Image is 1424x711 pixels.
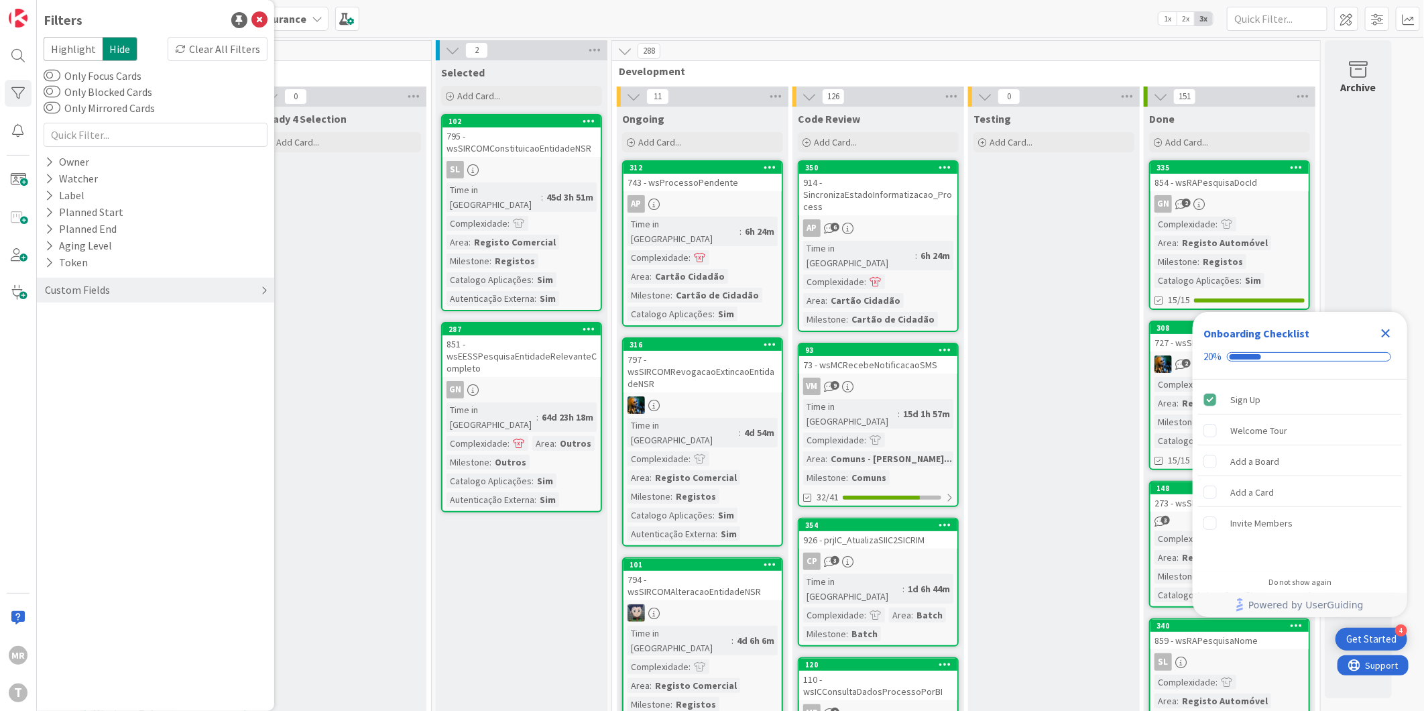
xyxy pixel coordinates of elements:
[1193,380,1407,568] div: Checklist items
[741,425,778,440] div: 4d 54m
[1150,620,1309,632] div: 340
[628,269,650,284] div: Area
[650,678,652,693] span: :
[799,553,957,570] div: CP
[1150,162,1309,174] div: 335
[825,451,827,466] span: :
[447,291,534,306] div: Autenticação Externa
[469,235,471,250] span: :
[803,626,846,641] div: Milestone
[864,274,866,289] span: :
[805,345,957,355] div: 93
[1177,396,1179,411] span: :
[1154,273,1240,288] div: Catalogo Aplicações
[624,604,782,622] div: LS
[1177,694,1179,708] span: :
[1193,593,1407,617] div: Footer
[457,90,500,102] span: Add Card...
[624,571,782,600] div: 794 - wsSIRCOMAlteracaoEntidadeNSR
[1154,433,1240,448] div: Catalogo Aplicações
[630,560,782,569] div: 101
[628,604,645,622] img: LS
[44,10,82,30] div: Filters
[624,195,782,213] div: AP
[1154,415,1197,429] div: Milestone
[898,406,900,421] span: :
[831,381,839,390] span: 9
[1168,453,1190,468] span: 15/15
[1230,423,1287,439] div: Welcome Tour
[1154,254,1197,269] div: Milestone
[44,254,89,271] div: Token
[1168,293,1190,307] span: 15/15
[846,312,848,327] span: :
[1179,550,1259,565] div: Registo Criminal
[1179,235,1271,250] div: Registo Automóvel
[1197,254,1199,269] span: :
[44,170,99,187] div: Watcher
[689,250,691,265] span: :
[1154,217,1215,231] div: Complexidade
[1198,478,1402,507] div: Add a Card is incomplete.
[447,254,489,268] div: Milestone
[1268,577,1331,588] div: Do not show again
[441,66,485,79] span: Selected
[831,223,839,231] span: 6
[628,307,713,321] div: Catalogo Aplicações
[799,162,957,215] div: 350914 - SincronizaEstadoInformatizacao_Process
[1230,453,1279,470] div: Add a Board
[799,671,957,700] div: 110 - wsICConsultaDadosProcessoPorBI
[168,37,268,61] div: Clear All Filters
[1195,12,1213,25] span: 3x
[1150,653,1309,671] div: SL
[638,136,681,148] span: Add Card...
[864,433,866,447] span: :
[803,451,825,466] div: Area
[1198,508,1402,538] div: Invite Members is incomplete.
[447,402,536,432] div: Time in [GEOGRAPHIC_DATA]
[624,162,782,191] div: 312743 - wsProcessoPendente
[1177,12,1195,25] span: 2x
[44,154,91,170] div: Owner
[799,344,957,356] div: 93
[799,174,957,215] div: 914 - SincronizaEstadoInformatizacao_Process
[624,396,782,414] div: JC
[1156,484,1309,493] div: 148
[1193,312,1407,617] div: Checklist Container
[817,490,839,504] span: 32/41
[1375,323,1397,344] div: Close Checklist
[814,136,857,148] span: Add Card...
[541,190,543,205] span: :
[670,489,672,504] span: :
[1150,482,1309,494] div: 148
[44,221,118,237] div: Planned End
[799,162,957,174] div: 350
[864,608,866,622] span: :
[624,559,782,600] div: 101794 - wsSIRCOMAlteracaoEntidadeNSR
[650,470,652,485] span: :
[798,112,860,125] span: Code Review
[846,470,848,485] span: :
[803,219,821,237] div: AP
[652,269,728,284] div: Cartão Cidadão
[489,254,491,268] span: :
[902,582,904,596] span: :
[1227,7,1327,31] input: Quick Filter...
[799,519,957,531] div: 354
[803,274,864,289] div: Complexidade
[628,508,713,523] div: Catalogo Aplicações
[1199,254,1246,269] div: Registos
[739,425,741,440] span: :
[532,272,534,287] span: :
[1395,624,1407,637] div: 4
[805,521,957,530] div: 354
[803,470,846,485] div: Milestone
[1346,633,1397,646] div: Get Started
[1341,79,1376,95] div: Archive
[715,508,737,523] div: Sim
[911,608,913,622] span: :
[628,250,689,265] div: Complexidade
[534,272,556,287] div: Sim
[799,356,957,374] div: 73 - wsMCRecebeNotificacaoSMS
[1230,484,1274,500] div: Add a Card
